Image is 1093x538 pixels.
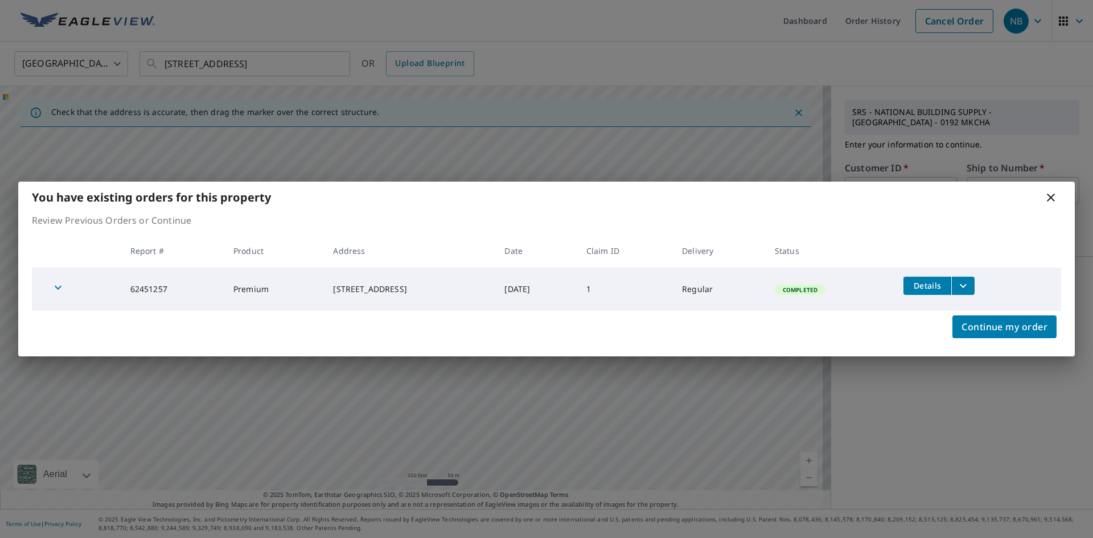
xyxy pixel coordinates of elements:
th: Date [495,234,577,268]
p: Review Previous Orders or Continue [32,213,1061,227]
button: filesDropdownBtn-62451257 [951,277,975,295]
span: Continue my order [961,319,1047,335]
button: detailsBtn-62451257 [903,277,951,295]
td: 62451257 [121,268,224,311]
th: Product [224,234,324,268]
th: Claim ID [577,234,673,268]
td: Premium [224,268,324,311]
button: Continue my order [952,315,1057,338]
td: 1 [577,268,673,311]
th: Delivery [673,234,766,268]
span: Completed [776,286,824,294]
th: Report # [121,234,224,268]
th: Address [324,234,495,268]
span: Details [910,280,944,291]
th: Status [766,234,894,268]
td: Regular [673,268,766,311]
td: [DATE] [495,268,577,311]
div: [STREET_ADDRESS] [333,284,486,295]
b: You have existing orders for this property [32,190,271,205]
